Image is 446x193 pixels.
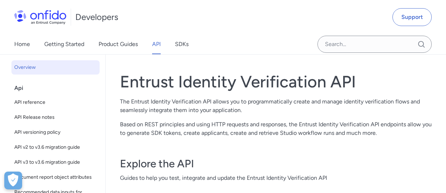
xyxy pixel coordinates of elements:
[14,143,97,152] span: API v2 to v3.6 migration guide
[14,128,97,137] span: API versioning policy
[11,170,100,184] a: Document report object attributes
[14,158,97,167] span: API v3 to v3.6 migration guide
[14,98,97,107] span: API reference
[44,34,84,54] a: Getting Started
[75,11,118,23] h1: Developers
[120,72,432,92] h1: Entrust Identity Verification API
[4,172,22,189] button: Open Preferences
[4,172,22,189] div: Cookie Preferences
[99,34,138,54] a: Product Guides
[11,125,100,139] a: API versioning policy
[14,34,30,54] a: Home
[120,97,432,115] p: The Entrust Identity Verification API allows you to programmatically create and manage identity v...
[14,10,66,24] img: Onfido Logo
[14,113,97,122] span: API Release notes
[14,63,97,72] span: Overview
[120,157,432,171] h3: Explore the API
[152,34,161,54] a: API
[11,140,100,154] a: API v2 to v3.6 migration guide
[14,81,102,95] div: Api
[14,173,97,182] span: Document report object attributes
[11,110,100,125] a: API Release notes
[175,34,189,54] a: SDKs
[11,95,100,110] a: API reference
[317,36,432,53] input: Onfido search input field
[120,174,432,182] span: Guides to help you test, integrate and update the Entrust Identity Verification API
[120,120,432,137] p: Based on REST principles and using HTTP requests and responses, the Entrust Identity Verification...
[392,8,432,26] a: Support
[11,155,100,169] a: API v3 to v3.6 migration guide
[11,60,100,75] a: Overview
